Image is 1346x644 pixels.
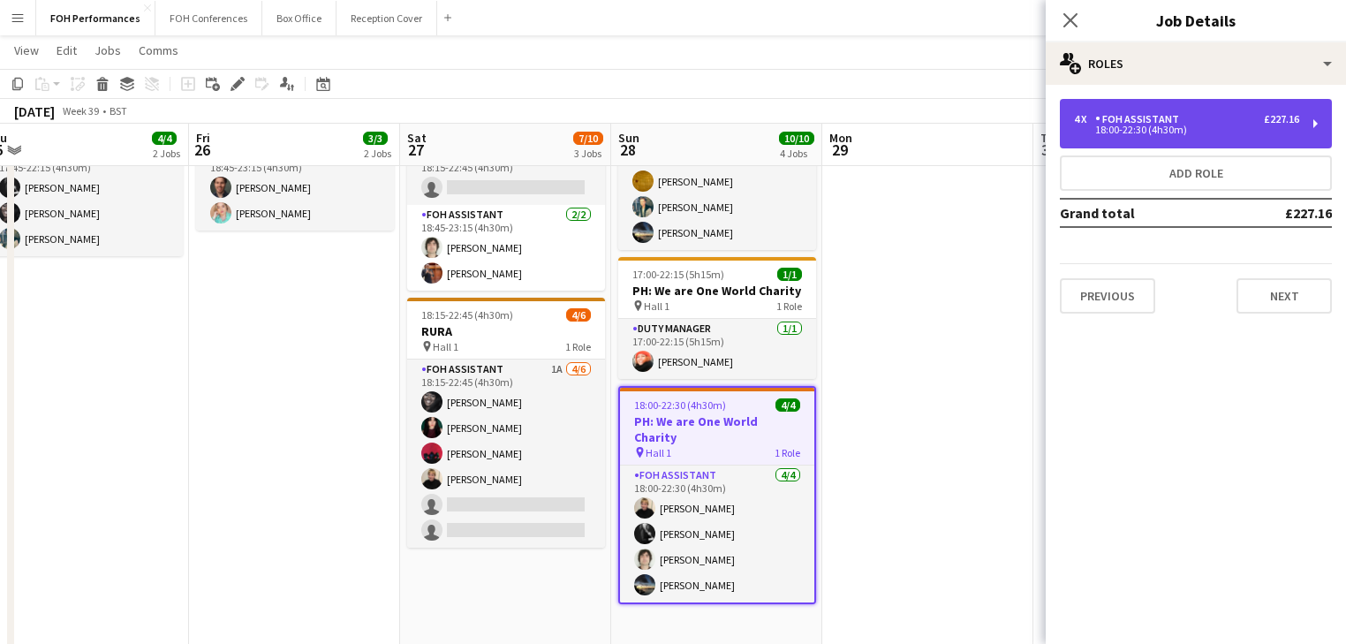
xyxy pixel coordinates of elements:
span: Hall 1 [644,299,669,313]
span: Fri [196,130,210,146]
app-card-role: FOH Assistant2/218:45-23:15 (4h30m)[PERSON_NAME][PERSON_NAME] [407,205,605,291]
button: Box Office [262,1,336,35]
a: Jobs [87,39,128,62]
span: Hall 1 [646,446,671,459]
span: 30 [1038,140,1061,160]
span: 26 [193,140,210,160]
div: 4 x [1074,113,1095,125]
app-job-card: 17:00-22:15 (5h15m)1/1PH: We are One World Charity Hall 11 RoleDuty Manager1/117:00-22:15 (5h15m)... [618,257,816,379]
span: 29 [827,140,852,160]
div: 4 Jobs [780,147,813,160]
a: Edit [49,39,84,62]
h3: PH: We are One World Charity [618,283,816,299]
div: 3 Jobs [574,147,602,160]
button: FOH Performances [36,1,155,35]
button: Add role [1060,155,1332,191]
h3: PH: We are One World Charity [620,413,814,445]
span: Edit [57,42,77,58]
div: FOH Assistant [1095,113,1186,125]
app-card-role: Duty Manager1/117:00-22:15 (5h15m)[PERSON_NAME] [618,319,816,379]
span: Hall 1 [433,340,458,353]
span: Sun [618,130,639,146]
span: 4/6 [566,308,591,322]
div: £227.16 [1264,113,1299,125]
span: 27 [405,140,427,160]
span: 28 [616,140,639,160]
app-job-card: 18:00-22:30 (4h30m)4/4PH: We are One World Charity Hall 11 RoleFOH Assistant4/418:00-22:30 (4h30m... [618,386,816,604]
app-card-role: FOH Assistant4/412:45-17:15 (4h30m)[PERSON_NAME][PERSON_NAME][PERSON_NAME][PERSON_NAME] [618,113,816,250]
td: £227.16 [1227,199,1332,227]
app-card-role: FOH Assistant2/218:45-23:15 (4h30m)[PERSON_NAME][PERSON_NAME] [196,145,394,231]
span: Tue [1040,130,1061,146]
td: Grand total [1060,199,1227,227]
button: FOH Conferences [155,1,262,35]
span: 1/1 [777,268,802,281]
div: Roles [1046,42,1346,85]
span: 18:15-22:45 (4h30m) [421,308,513,322]
app-job-card: 18:15-23:15 (5h)2/3PH: Polish Jazz Festival presents [PERSON_NAME] Quintet Hall 22 RolesFOH Assis... [407,67,605,291]
div: BST [110,104,127,117]
app-card-role: FOH Assistant4/418:00-22:30 (4h30m)[PERSON_NAME][PERSON_NAME][PERSON_NAME][PERSON_NAME] [620,466,814,602]
span: Sat [407,130,427,146]
app-card-role: FOH Assistant1A0/118:15-22:45 (4h30m) [407,145,605,205]
span: 4/4 [152,132,177,145]
span: 10/10 [779,132,814,145]
a: View [7,39,46,62]
span: 18:00-22:30 (4h30m) [634,398,726,412]
span: Mon [829,130,852,146]
h3: RURA [407,323,605,339]
span: Comms [139,42,178,58]
span: View [14,42,39,58]
h3: Job Details [1046,9,1346,32]
div: 18:00-22:30 (4h30m) [1074,125,1299,134]
button: Previous [1060,278,1155,314]
span: 17:00-22:15 (5h15m) [632,268,724,281]
span: 1 Role [776,299,802,313]
span: 7/10 [573,132,603,145]
button: Reception Cover [336,1,437,35]
button: Next [1236,278,1332,314]
div: 2 Jobs [364,147,391,160]
app-job-card: 18:15-22:45 (4h30m)4/6RURA Hall 11 RoleFOH Assistant1A4/618:15-22:45 (4h30m)[PERSON_NAME][PERSON_... [407,298,605,548]
span: 3/3 [363,132,388,145]
span: Jobs [95,42,121,58]
span: 1 Role [565,340,591,353]
div: 2 Jobs [153,147,180,160]
span: 1 Role [775,446,800,459]
app-card-role: FOH Assistant1A4/618:15-22:45 (4h30m)[PERSON_NAME][PERSON_NAME][PERSON_NAME][PERSON_NAME] [407,360,605,548]
span: 4/4 [775,398,800,412]
div: [DATE] [14,102,55,120]
a: Comms [132,39,185,62]
span: Week 39 [58,104,102,117]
